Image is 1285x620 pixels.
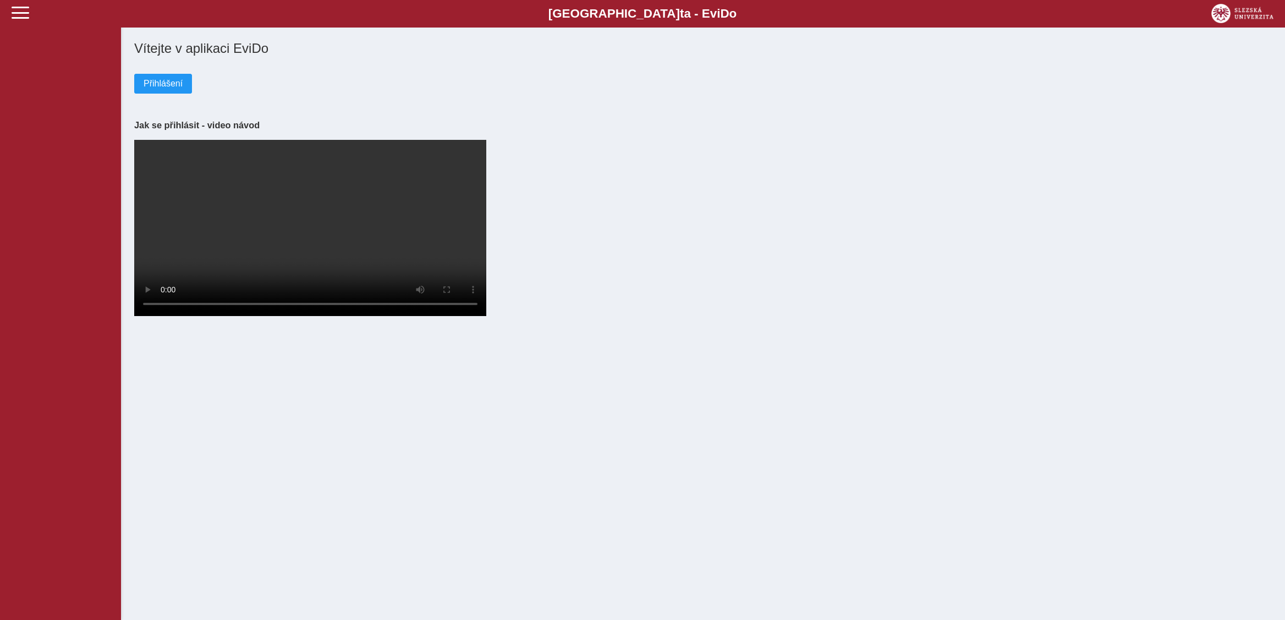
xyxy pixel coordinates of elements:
h3: Jak se přihlásit - video návod [134,120,1272,130]
video: Your browser does not support the video tag. [134,140,486,316]
button: Přihlášení [134,74,192,94]
b: [GEOGRAPHIC_DATA] a - Evi [33,7,1252,21]
span: D [720,7,729,20]
span: o [729,7,737,20]
img: logo_web_su.png [1211,4,1273,23]
span: Přihlášení [144,79,183,89]
span: t [680,7,684,20]
h1: Vítejte v aplikaci EviDo [134,41,1272,56]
